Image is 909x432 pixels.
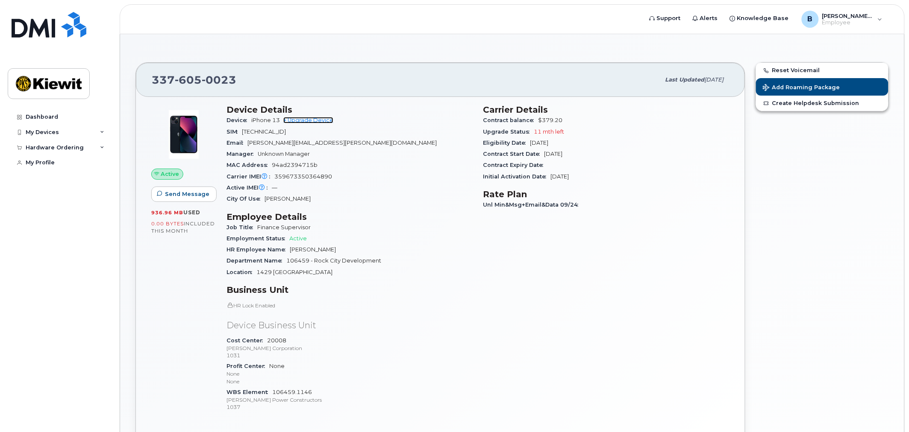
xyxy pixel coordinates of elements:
[530,140,549,146] span: [DATE]
[227,389,272,395] span: WBS Element
[763,84,840,92] span: Add Roaming Package
[534,128,565,135] span: 11 mth left
[283,117,333,123] a: + Upgrade Device
[257,224,311,231] span: Finance Supervisor
[272,162,318,168] span: 94ad2394715b
[483,151,544,157] span: Contract Start Date
[227,269,256,275] span: Location
[165,190,209,198] span: Send Message
[227,151,258,157] span: Manager
[872,395,903,426] iframe: Messenger Launcher
[289,235,307,242] span: Active
[227,257,286,264] span: Department Name
[290,246,336,253] span: [PERSON_NAME]
[483,189,730,199] h3: Rate Plan
[483,117,538,123] span: Contract balance
[227,344,473,352] p: [PERSON_NAME] Corporation
[538,117,563,123] span: $379.20
[227,403,473,411] p: 1037
[151,221,184,227] span: 0.00 Bytes
[227,352,473,359] p: 1031
[227,140,247,146] span: Email
[227,302,473,309] p: HR Lock Enabled
[274,173,332,180] span: 359673350364890
[151,210,183,216] span: 936.96 MB
[227,117,251,123] span: Device
[251,117,280,123] span: iPhone 13
[227,162,272,168] span: MAC Address
[227,235,289,242] span: Employment Status
[227,173,274,180] span: Carrier IMEI
[544,151,563,157] span: [DATE]
[483,173,551,180] span: Initial Activation Date
[272,184,277,191] span: —
[161,170,179,178] span: Active
[227,285,473,295] h3: Business Unit
[227,378,473,385] p: None
[247,140,437,146] span: [PERSON_NAME][EMAIL_ADDRESS][PERSON_NAME][DOMAIN_NAME]
[242,128,286,135] span: [TECHNICAL_ID]
[151,187,217,202] button: Send Message
[227,396,473,403] p: [PERSON_NAME] Power Constructors
[665,76,705,83] span: Last updated
[286,257,381,264] span: 106459 - Rock City Development
[756,63,888,78] button: Reset Voicemail
[227,337,267,344] span: Cost Center
[227,363,473,385] span: None
[227,184,272,191] span: Active IMEI
[227,337,473,359] span: 20008
[227,319,473,332] p: Device Business Unit
[756,96,888,111] a: Create Helpdesk Submission
[227,363,269,369] span: Profit Center
[227,128,242,135] span: SIM
[152,73,236,86] span: 337
[258,151,310,157] span: Unknown Manager
[483,162,548,168] span: Contract Expiry Date
[227,370,473,377] p: None
[483,201,583,208] span: Unl Min&Msg+Email&Data 09/24
[227,196,265,202] span: City Of Use
[756,78,888,96] button: Add Roaming Package
[202,73,236,86] span: 0023
[227,105,473,115] h3: Device Details
[227,246,290,253] span: HR Employee Name
[483,140,530,146] span: Eligibility Date
[175,73,202,86] span: 605
[227,389,473,411] span: 106459.1146
[483,128,534,135] span: Upgrade Status
[183,209,200,216] span: used
[158,109,209,160] img: image20231002-3703462-1ig824h.jpeg
[551,173,569,180] span: [DATE]
[483,105,730,115] h3: Carrier Details
[705,76,724,83] span: [DATE]
[227,212,473,222] h3: Employee Details
[227,224,257,231] span: Job Title
[265,196,311,202] span: [PERSON_NAME]
[256,269,332,275] span: 1429 [GEOGRAPHIC_DATA]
